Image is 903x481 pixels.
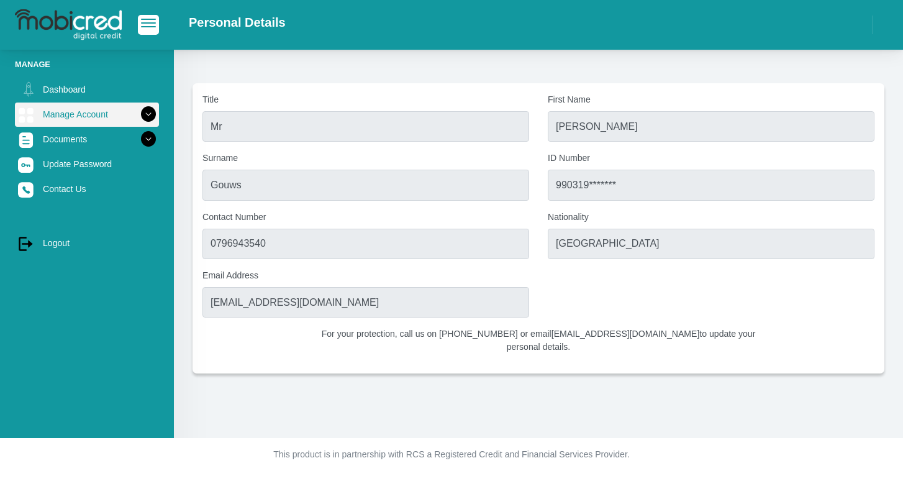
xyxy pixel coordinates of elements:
input: ID Number [548,170,874,200]
input: First Name [548,111,874,142]
a: Documents [15,127,159,151]
a: Update Password [15,152,159,176]
input: Nationality [548,229,874,259]
label: Email Address [202,269,529,282]
p: For your protection, call us on [PHONE_NUMBER] or email [EMAIL_ADDRESS][DOMAIN_NAME] to update yo... [317,328,759,354]
label: Surname [202,152,529,165]
label: Contact Number [202,211,529,224]
p: This product is in partnership with RCS a Registered Credit and Financial Services Provider. [107,448,796,461]
img: logo-mobicred.svg [15,9,122,40]
a: Contact Us [15,177,159,201]
input: Title [202,111,529,142]
input: Surname [202,170,529,200]
a: Dashboard [15,78,159,101]
label: First Name [548,93,874,106]
input: Contact Number [202,229,529,259]
label: ID Number [548,152,874,165]
label: Title [202,93,529,106]
label: Nationality [548,211,874,224]
a: Logout [15,231,159,255]
a: Manage Account [15,103,159,126]
h2: Personal Details [189,15,286,30]
input: Email Address [202,287,529,318]
li: Manage [15,58,159,70]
